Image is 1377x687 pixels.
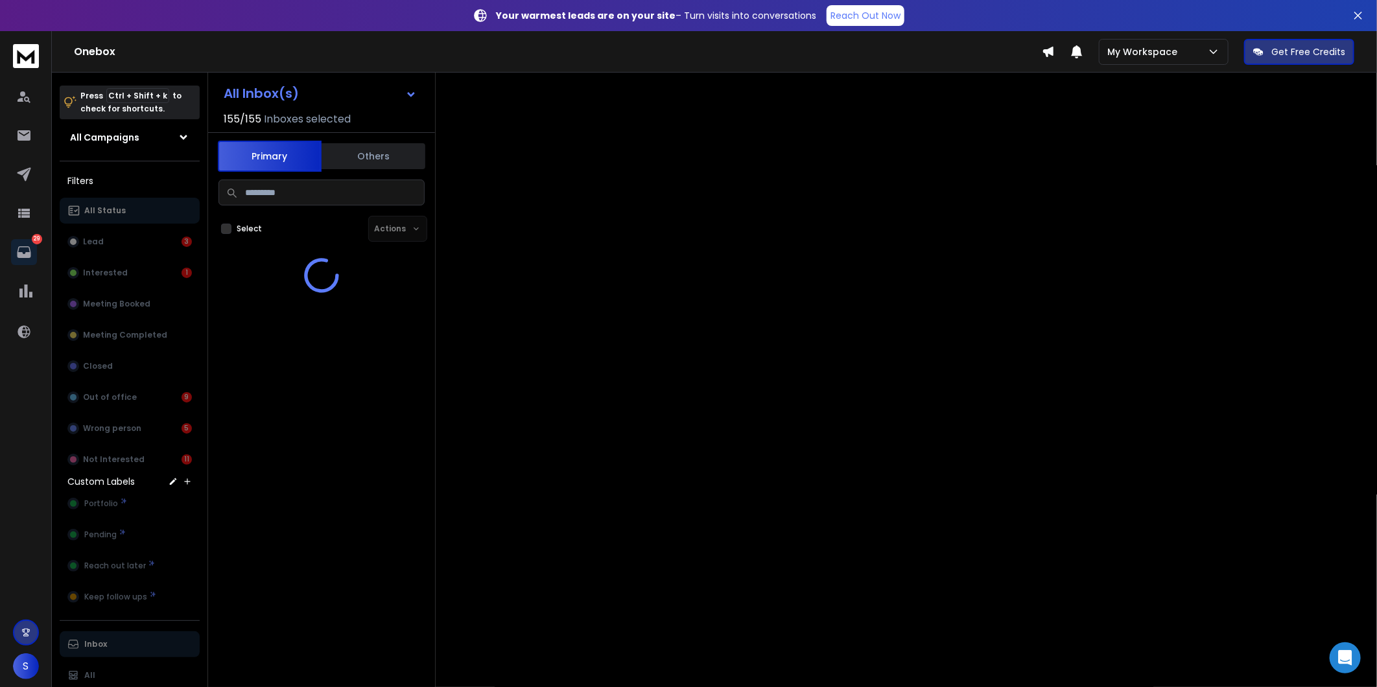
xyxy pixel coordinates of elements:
[13,44,39,68] img: logo
[13,653,39,679] button: S
[224,111,261,127] span: 155 / 155
[830,9,900,22] p: Reach Out Now
[80,89,182,115] p: Press to check for shortcuts.
[213,80,427,106] button: All Inbox(s)
[218,141,322,172] button: Primary
[322,142,425,170] button: Others
[106,88,169,103] span: Ctrl + Shift + k
[264,111,351,127] h3: Inboxes selected
[1330,642,1361,673] div: Open Intercom Messenger
[1244,39,1354,65] button: Get Free Credits
[496,9,676,22] strong: Your warmest leads are on your site
[60,172,200,190] h3: Filters
[74,44,1042,60] h1: Onebox
[1107,45,1183,58] p: My Workspace
[67,475,135,488] h3: Custom Labels
[827,5,904,26] a: Reach Out Now
[224,87,299,100] h1: All Inbox(s)
[11,239,37,265] a: 29
[237,224,262,234] label: Select
[70,131,139,144] h1: All Campaigns
[60,124,200,150] button: All Campaigns
[496,9,816,22] p: – Turn visits into conversations
[32,234,42,244] p: 29
[1271,45,1345,58] p: Get Free Credits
